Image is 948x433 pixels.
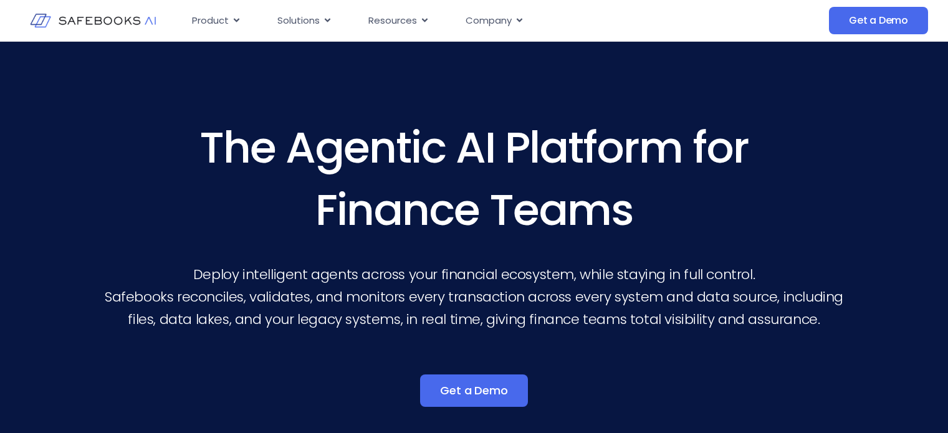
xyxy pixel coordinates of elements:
[368,14,417,28] span: Resources
[849,14,908,27] span: Get a Demo
[182,9,721,33] div: Menu Toggle
[420,374,527,407] a: Get a Demo
[277,14,320,28] span: Solutions
[192,14,229,28] span: Product
[100,117,848,241] h3: The Agentic AI Platform for Finance Teams
[100,264,848,331] p: Deploy intelligent agents across your financial ecosystem, while staying in full control. Safeboo...
[466,14,512,28] span: Company
[182,9,721,33] nav: Menu
[829,7,928,34] a: Get a Demo
[440,384,507,397] span: Get a Demo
